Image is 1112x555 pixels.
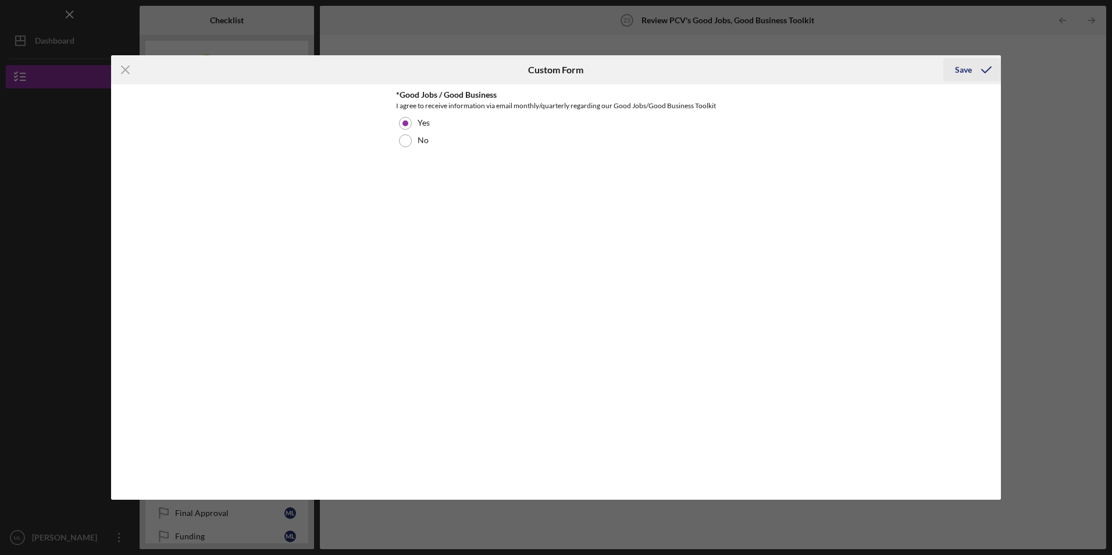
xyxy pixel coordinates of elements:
h6: Custom Form [528,65,583,75]
label: No [418,136,429,145]
button: Save [943,58,1001,81]
label: Yes [418,118,430,127]
div: I agree to receive information via email monthly/quarterly regarding our Good Jobs/Good Business ... [396,100,716,112]
div: Save [955,58,972,81]
div: *Good Jobs / Good Business [396,90,716,99]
